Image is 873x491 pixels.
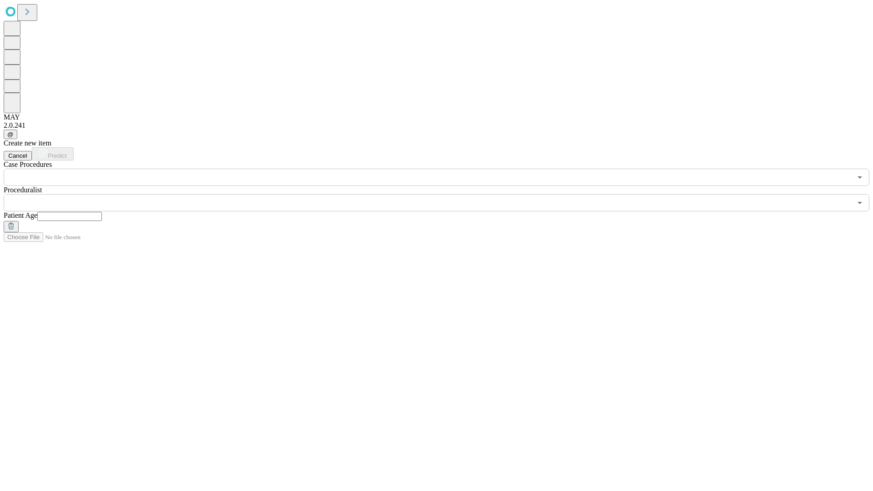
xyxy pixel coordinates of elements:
[7,131,14,138] span: @
[4,160,52,168] span: Scheduled Procedure
[32,147,74,160] button: Predict
[4,211,37,219] span: Patient Age
[4,121,869,130] div: 2.0.241
[8,152,27,159] span: Cancel
[4,113,869,121] div: MAY
[4,130,17,139] button: @
[853,171,866,184] button: Open
[4,186,42,194] span: Proceduralist
[853,196,866,209] button: Open
[4,139,51,147] span: Create new item
[4,151,32,160] button: Cancel
[48,152,66,159] span: Predict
